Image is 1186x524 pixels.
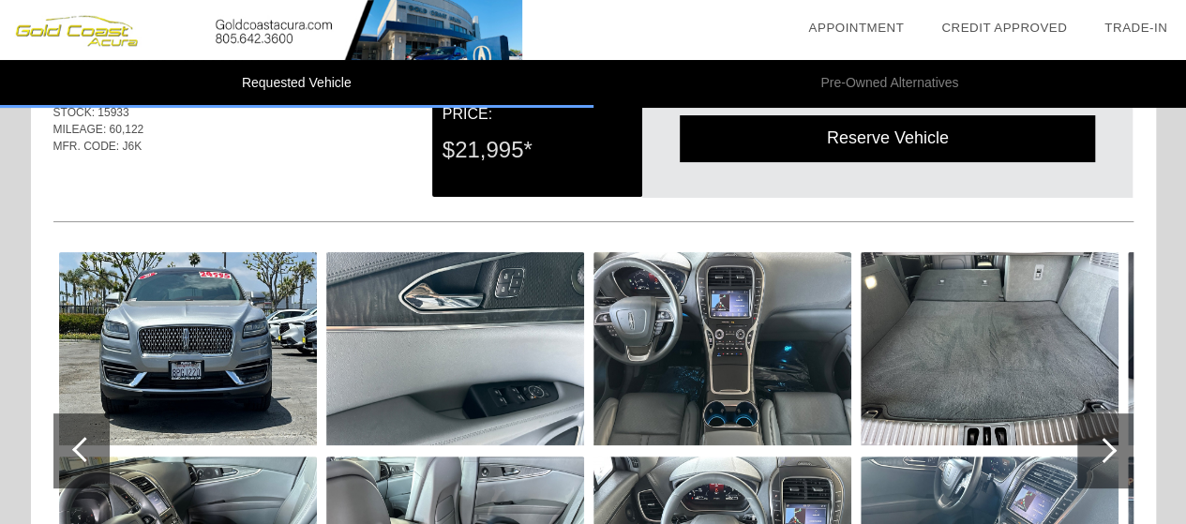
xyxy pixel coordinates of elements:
div: Reserve Vehicle [680,115,1095,161]
img: image.aspx [593,252,851,445]
a: Appointment [808,21,904,35]
div: $21,995* [443,126,632,174]
span: MFR. CODE: [53,140,120,153]
a: Credit Approved [941,21,1067,35]
span: 60,122 [110,123,144,136]
img: image.aspx [59,252,317,445]
div: Quoted on [DATE] 3:46:38 PM [53,166,1133,196]
span: J6K [123,140,143,153]
a: Trade-In [1104,21,1167,35]
img: image.aspx [326,252,584,445]
img: image.aspx [861,252,1118,445]
span: MILEAGE: [53,123,107,136]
